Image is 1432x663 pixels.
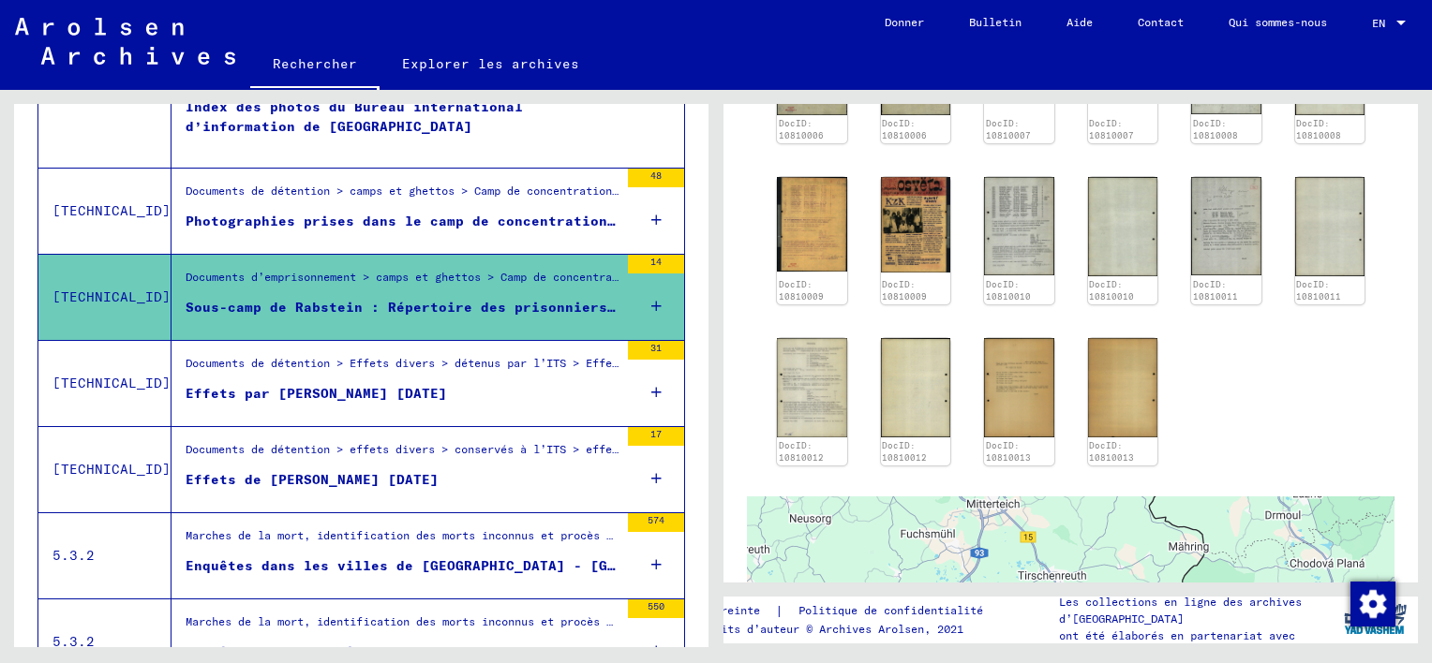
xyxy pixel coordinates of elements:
p: ont été élaborés en partenariat avec [1059,627,1331,644]
img: 002.jpg [1088,177,1158,276]
a: DocID: 10810008 [1193,118,1238,141]
div: 48 [628,169,684,187]
div: Photographies prises dans le camp de concentration de [GEOGRAPHIC_DATA] de soi-disant suicides [186,212,619,231]
td: [TECHNICAL_ID] [38,340,172,426]
div: 14 [628,255,684,273]
div: Enquêtes dans les villes de [GEOGRAPHIC_DATA] - [GEOGRAPHIC_DATA]. [186,556,619,576]
div: Effets par [PERSON_NAME] [DATE] [186,384,447,404]
div: Marches de la mort, identification des morts inconnus et procès nazis > Identification des morts ... [186,613,619,640]
img: 001.jpg [777,177,847,272]
a: DocID: 10810010 [986,279,1031,302]
div: Index des photos du Bureau international d’information de [GEOGRAPHIC_DATA] [186,97,619,154]
div: 574 [628,513,684,532]
img: Zustimmung ändern [1350,582,1395,626]
td: [TECHNICAL_ID] [38,254,172,340]
div: 17 [628,427,684,446]
a: DocID: 10810007 [986,118,1031,141]
img: 001.jpg [1191,177,1261,275]
p: Les collections en ligne des archives d’[GEOGRAPHIC_DATA] [1059,594,1331,627]
a: DocID: 10810012 [779,440,824,464]
div: Documents de détention > Effets divers > détenus par l’ITS > Effets du camp de concentration de [... [186,355,619,381]
td: [TECHNICAL_ID] [38,168,172,254]
a: DocID: 10810013 [986,440,1031,464]
a: Explorer les archives [380,41,602,86]
a: Rechercher [250,41,380,90]
a: DocID: 10810009 [882,279,927,302]
img: 002.jpg [1088,338,1158,437]
img: 001.jpg [984,177,1054,275]
a: Politique de confidentialité [783,601,1006,621]
img: 002.jpg [1295,177,1365,275]
div: Effets de [PERSON_NAME] [DATE] [186,470,439,490]
a: DocID: 10810006 [882,118,927,141]
p: Droits d’auteur © Archives Arolsen, 2021 [701,621,1006,638]
span: EN [1372,17,1393,30]
div: Enquêtes dans les villes de [GEOGRAPHIC_DATA]. [186,642,574,662]
a: DocID: 10810009 [779,279,824,302]
td: 5.3.2 [38,512,172,598]
a: DocID: 10810011 [1193,279,1238,302]
a: DocID: 10810007 [1089,118,1134,141]
img: 002.jpg [881,177,951,272]
div: Documents de détention > effets divers > conservés à l’ITS > effets du camp de concentration de [... [186,441,619,467]
img: 002.jpg [881,338,951,437]
a: DocID: 10810010 [1089,279,1134,302]
a: Empreinte [701,601,775,621]
div: Sous-camp de Rabstein : Répertoire des prisonniers morts dans les années 1944-45 et après la Libé... [186,298,619,317]
div: Marches de la mort, identification des morts inconnus et procès nazis > Identification des morts ... [186,527,619,553]
a: DocID: 10810008 [1296,118,1341,141]
div: 550 [628,599,684,618]
a: DocID: 10810011 [1296,279,1341,302]
div: Documents de détention > camps et ghettos > Camp de concentration de [GEOGRAPHIC_DATA] > Document... [186,183,619,209]
img: 001.jpg [984,338,1054,436]
img: 001.jpg [777,338,847,436]
div: 31 [628,341,684,360]
font: | [775,601,783,621]
img: Arolsen_neg.svg [15,18,235,65]
a: DocID: 10810012 [882,440,927,464]
div: Documents d’emprisonnement > camps et ghettos > Camp de concentration de [GEOGRAPHIC_DATA] > list... [186,269,619,295]
td: [TECHNICAL_ID] [38,426,172,512]
a: DocID: 10810006 [779,118,824,141]
a: DocID: 10810013 [1089,440,1134,464]
div: Modifier le consentement [1350,581,1395,626]
img: yv_logo.png [1340,596,1410,642]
